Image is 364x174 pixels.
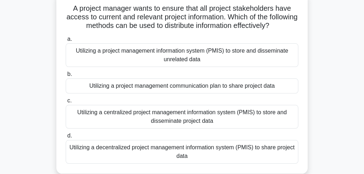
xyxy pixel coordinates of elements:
[67,71,72,77] span: b.
[67,97,71,103] span: c.
[67,132,72,139] span: d.
[67,36,72,42] span: a.
[66,78,298,93] div: Utilizing a project management communication plan to share project data
[66,140,298,164] div: Utilizing a decentralized project management information system (PMIS) to share project data
[66,105,298,129] div: Utilizing a centralized project management information system (PMIS) to store and disseminate pro...
[65,4,299,30] h5: A project manager wants to ensure that all project stakeholders have access to current and releva...
[66,43,298,67] div: Utilizing a project management information system (PMIS) to store and disseminate unrelated data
